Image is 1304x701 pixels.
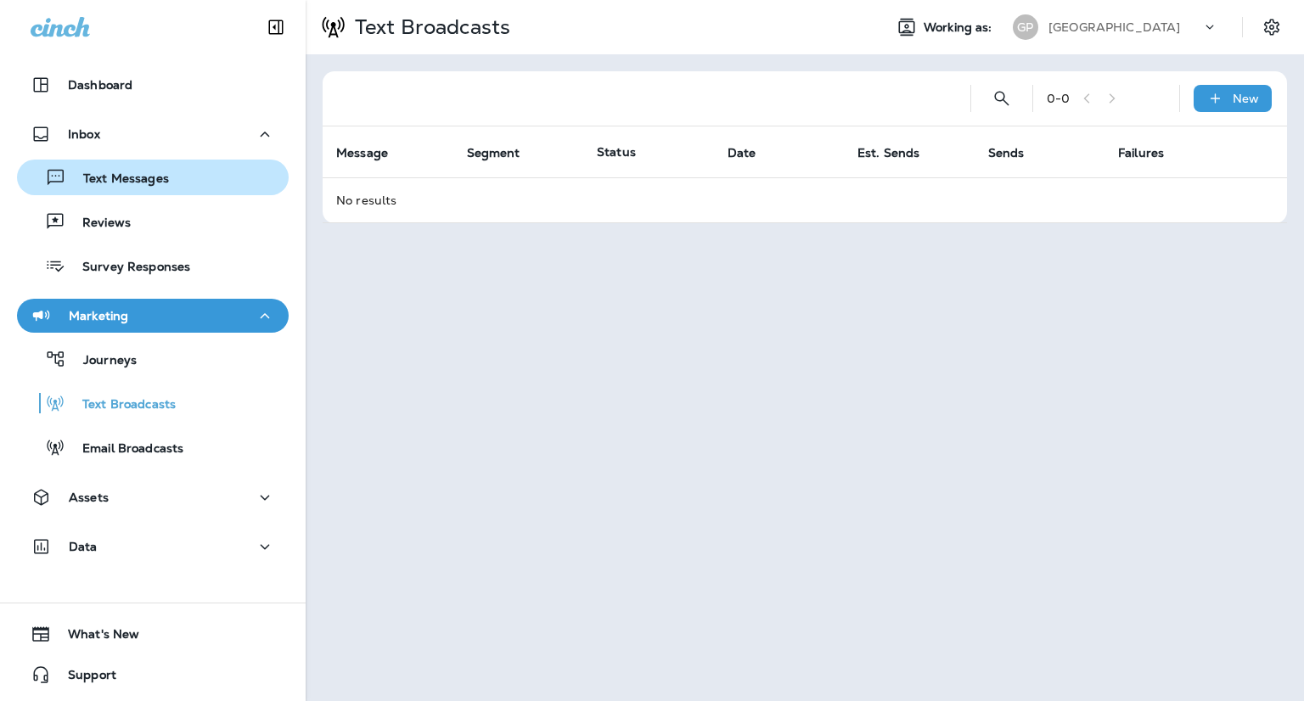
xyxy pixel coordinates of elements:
[924,20,996,35] span: Working as:
[857,145,941,160] span: Est. Sends
[17,248,289,283] button: Survey Responses
[467,145,542,160] span: Segment
[467,146,520,160] span: Segment
[17,530,289,564] button: Data
[1118,145,1186,160] span: Failures
[988,145,1047,160] span: Sends
[17,204,289,239] button: Reviews
[65,397,176,413] p: Text Broadcasts
[51,627,139,648] span: What's New
[65,441,183,457] p: Email Broadcasts
[17,658,289,692] button: Support
[17,68,289,102] button: Dashboard
[17,299,289,333] button: Marketing
[1047,92,1070,105] div: 0 - 0
[857,146,919,160] span: Est. Sends
[17,480,289,514] button: Assets
[17,341,289,377] button: Journeys
[66,171,169,188] p: Text Messages
[68,127,100,141] p: Inbox
[17,617,289,651] button: What's New
[252,10,300,44] button: Collapse Sidebar
[69,491,109,504] p: Assets
[17,385,289,421] button: Text Broadcasts
[69,540,98,553] p: Data
[1233,92,1259,105] p: New
[336,145,410,160] span: Message
[66,353,137,369] p: Journeys
[69,309,128,322] p: Marketing
[1048,20,1180,34] p: [GEOGRAPHIC_DATA]
[728,145,778,160] span: Date
[68,78,132,92] p: Dashboard
[1013,14,1038,40] div: GP
[323,177,1287,222] td: No results
[988,146,1025,160] span: Sends
[17,117,289,151] button: Inbox
[17,160,289,195] button: Text Messages
[336,146,388,160] span: Message
[1118,146,1164,160] span: Failures
[1256,12,1287,42] button: Settings
[597,144,636,160] span: Status
[65,216,131,232] p: Reviews
[51,668,116,688] span: Support
[65,260,190,276] p: Survey Responses
[17,429,289,465] button: Email Broadcasts
[985,81,1019,115] button: Search Text Broadcasts
[728,146,756,160] span: Date
[348,14,510,40] p: Text Broadcasts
